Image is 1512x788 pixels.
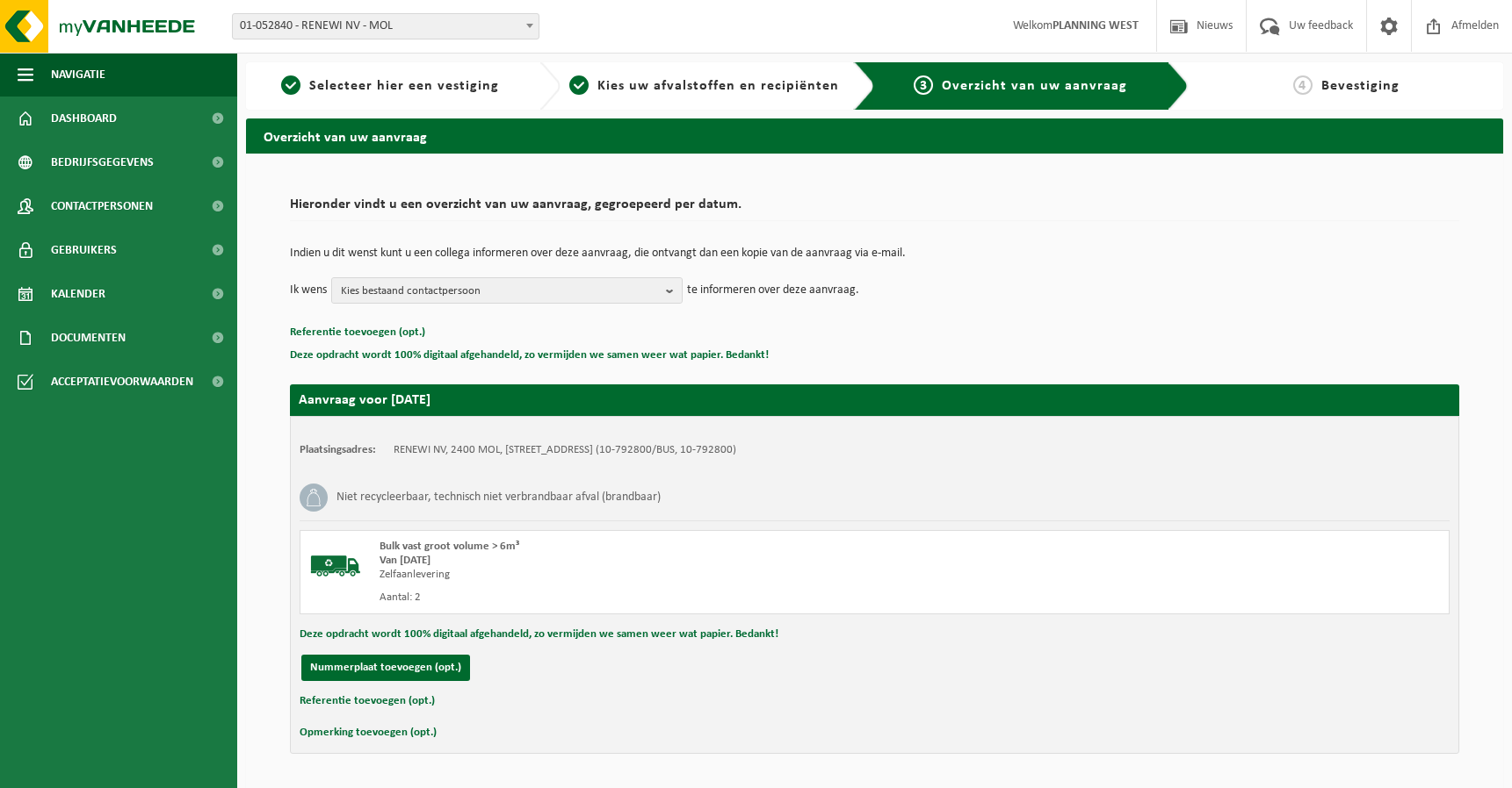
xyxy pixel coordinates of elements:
span: Kies bestaand contactpersoon [341,278,659,304]
button: Referentie toevoegen (opt.) [290,321,425,344]
span: 3 [914,75,933,95]
a: 1Selecteer hier een vestiging [255,75,525,97]
span: Gebruikers [51,228,117,272]
span: 4 [1293,75,1313,95]
span: Dashboard [51,97,117,140]
h2: Overzicht van uw aanvraag [246,118,1503,153]
button: Deze opdracht wordt 100% digitaal afgehandeld, zo vermijden we samen weer wat papier. Bedankt! [290,344,769,367]
span: 2 [569,75,589,95]
span: Documenten [51,316,126,360]
p: te informeren over deze aanvraag. [687,277,859,304]
div: Zelfaanlevering [380,568,945,582]
span: Kies uw afvalstoffen en recipiënten [597,79,839,93]
span: Acceptatievoorwaarden [51,360,193,404]
button: Nummerplaat toevoegen (opt.) [301,655,470,681]
strong: Plaatsingsadres: [300,444,376,455]
p: Indien u dit wenst kunt u een collega informeren over deze aanvraag, die ontvangt dan een kopie v... [290,247,1459,260]
span: Navigatie [51,53,105,97]
span: Kalender [51,272,105,316]
span: Selecteer hier een vestiging [309,79,499,93]
span: 01-052840 - RENEWI NV - MOL [233,14,539,39]
strong: Van [DATE] [380,555,430,566]
h2: Hieronder vindt u een overzicht van uw aanvraag, gegroepeerd per datum. [290,197,1459,221]
span: Bulk vast groot volume > 6m³ [380,541,519,552]
td: RENEWI NV, 2400 MOL, [STREET_ADDRESS] (10-792800/BUS, 10-792800) [394,443,736,457]
p: Ik wens [290,277,327,304]
span: Bedrijfsgegevens [51,140,154,184]
span: Overzicht van uw aanvraag [942,79,1127,93]
img: BL-SO-LV.png [309,540,362,592]
button: Deze opdracht wordt 100% digitaal afgehandeld, zo vermijden we samen weer wat papier. Bedankt! [300,623,778,646]
span: Bevestiging [1321,79,1400,93]
strong: PLANNING WEST [1053,19,1139,32]
a: 2Kies uw afvalstoffen en recipiënten [569,75,840,97]
span: 01-052840 - RENEWI NV - MOL [232,13,539,39]
button: Kies bestaand contactpersoon [331,277,683,304]
h3: Niet recycleerbaar, technisch niet verbrandbaar afval (brandbaar) [336,484,661,512]
span: Contactpersonen [51,184,153,228]
button: Referentie toevoegen (opt.) [300,690,435,713]
span: 1 [281,75,300,95]
button: Opmerking toevoegen (opt.) [300,721,437,744]
strong: Aanvraag voor [DATE] [299,393,430,407]
div: Aantal: 2 [380,591,945,605]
